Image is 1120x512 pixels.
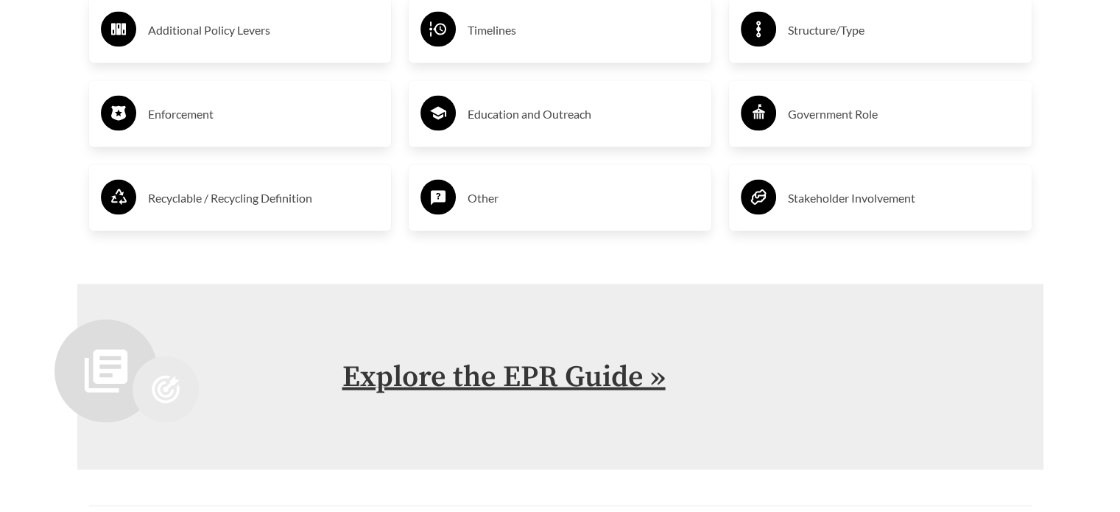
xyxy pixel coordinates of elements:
[788,186,1020,210] h3: Stakeholder Involvement
[788,18,1020,42] h3: Structure/Type
[148,102,380,126] h3: Enforcement
[468,186,700,210] h3: Other
[148,186,380,210] h3: Recyclable / Recycling Definition
[148,18,380,42] h3: Additional Policy Levers
[468,18,700,42] h3: Timelines
[468,102,700,126] h3: Education and Outreach
[342,359,666,396] a: Explore the EPR Guide »
[788,102,1020,126] h3: Government Role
